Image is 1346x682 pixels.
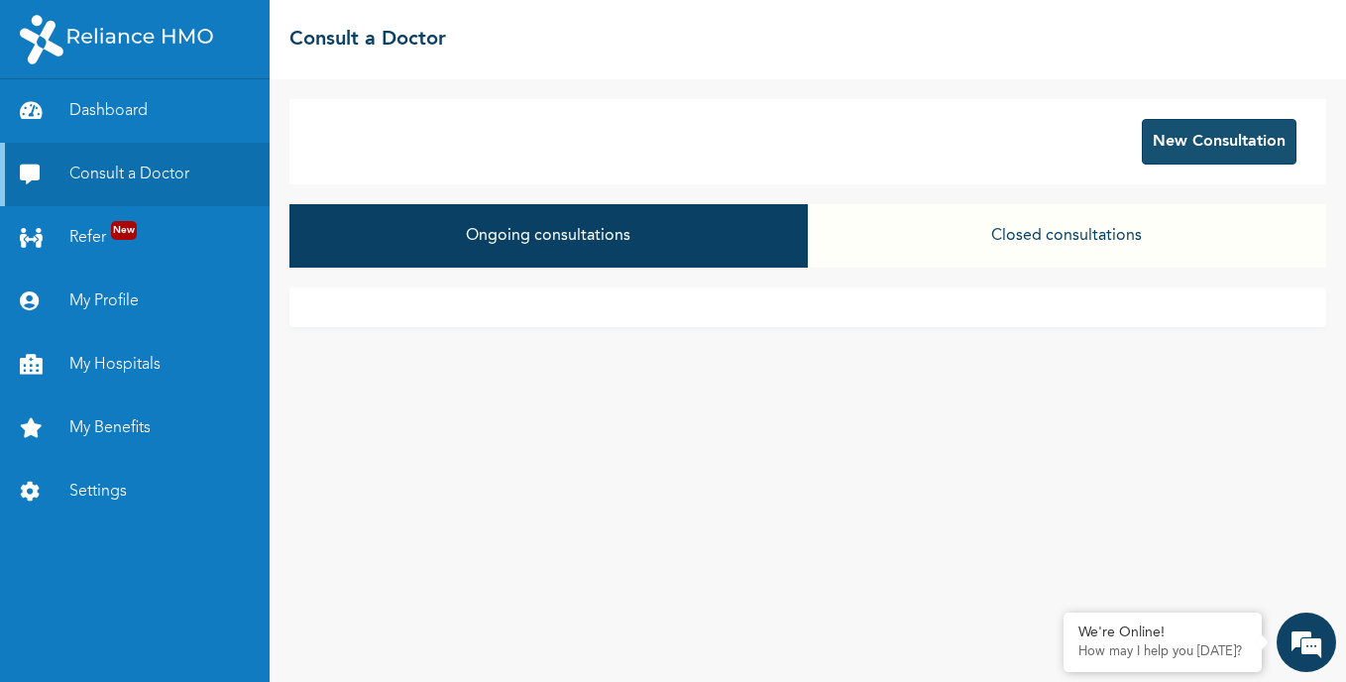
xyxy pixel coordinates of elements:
span: We're online! [115,233,274,433]
textarea: Type your message and hit 'Enter' [10,508,378,577]
span: Conversation [10,612,194,625]
h2: Consult a Doctor [289,25,446,55]
button: New Consultation [1142,119,1296,165]
div: We're Online! [1078,625,1247,641]
span: New [111,221,137,240]
img: d_794563401_company_1708531726252_794563401 [37,99,80,149]
p: How may I help you today? [1078,644,1247,660]
button: Ongoing consultations [289,204,808,268]
div: FAQs [194,577,379,638]
img: RelianceHMO's Logo [20,15,213,64]
div: Chat with us now [103,111,333,137]
div: Minimize live chat window [325,10,373,57]
button: Closed consultations [808,204,1326,268]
